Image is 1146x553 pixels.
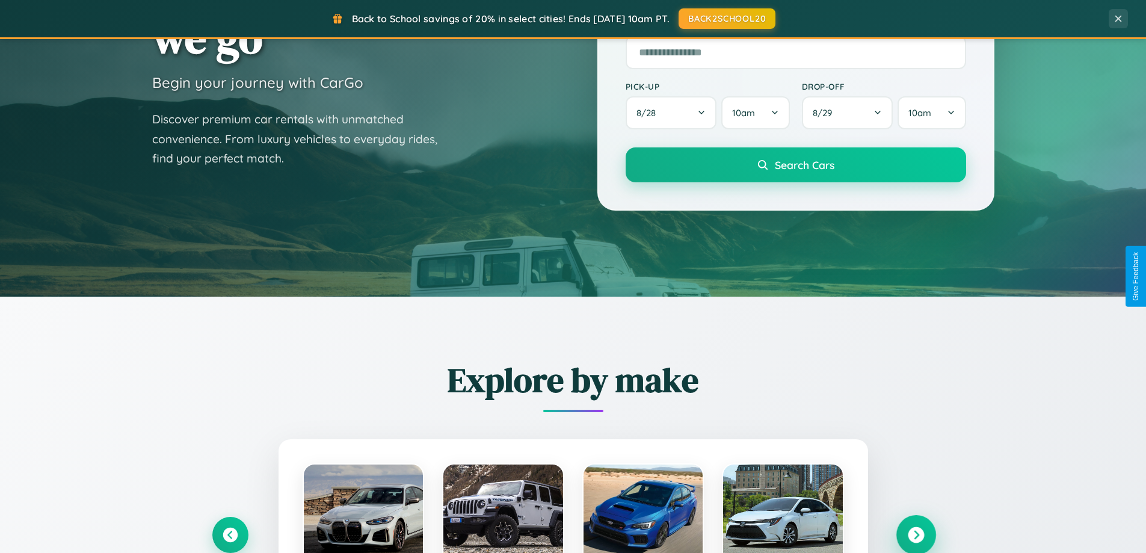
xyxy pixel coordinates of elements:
span: Search Cars [775,158,834,171]
button: 10am [721,96,789,129]
p: Discover premium car rentals with unmatched convenience. From luxury vehicles to everyday rides, ... [152,110,453,168]
span: 8 / 29 [813,107,838,119]
button: 10am [898,96,966,129]
button: BACK2SCHOOL20 [679,8,775,29]
span: 10am [908,107,931,119]
h2: Explore by make [212,357,934,403]
label: Drop-off [802,81,966,91]
div: Give Feedback [1132,252,1140,301]
span: 8 / 28 [636,107,662,119]
span: Back to School savings of 20% in select cities! Ends [DATE] 10am PT. [352,13,670,25]
span: 10am [732,107,755,119]
button: 8/29 [802,96,893,129]
button: Search Cars [626,147,966,182]
label: Pick-up [626,81,790,91]
h3: Begin your journey with CarGo [152,73,363,91]
button: 8/28 [626,96,717,129]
